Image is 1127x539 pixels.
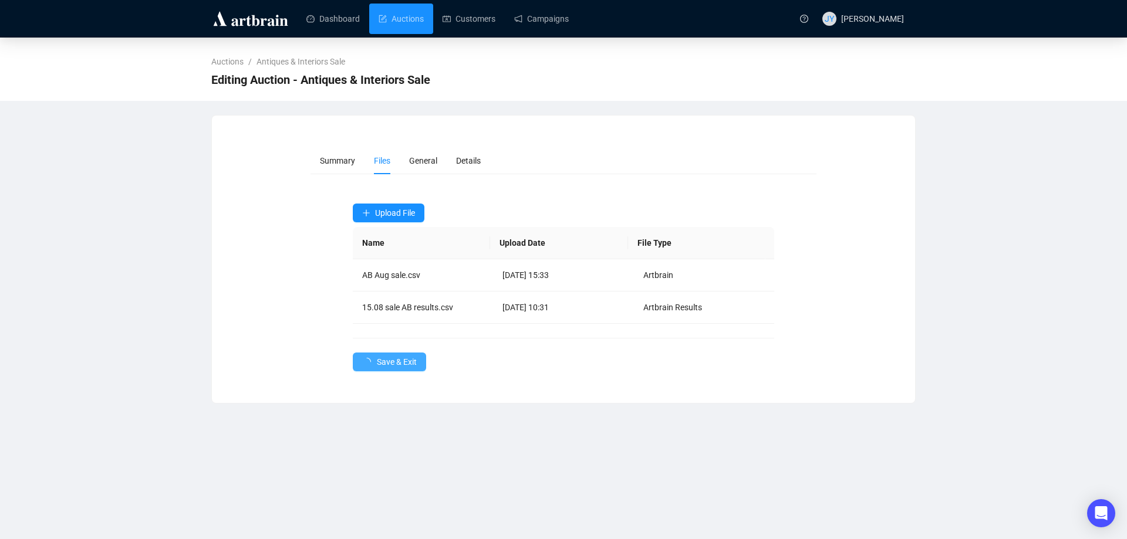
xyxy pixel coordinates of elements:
span: Upload File [375,208,415,218]
span: loading [362,357,372,367]
a: Campaigns [514,4,569,34]
a: Auctions [209,55,246,68]
span: JY [825,12,834,25]
td: 15.08 sale AB results.csv [353,291,494,324]
span: plus [362,209,370,217]
td: [DATE] 10:31 [493,291,634,324]
span: Details [456,156,481,165]
span: question-circle [800,15,808,23]
span: Editing Auction - Antiques & Interiors Sale [211,70,430,89]
th: Name [353,227,491,259]
span: [PERSON_NAME] [841,14,904,23]
button: Save & Exit [353,352,426,371]
span: Artbrain Results [643,303,702,312]
td: AB Aug sale.csv [353,259,494,291]
span: Artbrain [643,270,673,280]
li: / [248,55,252,68]
a: Customers [443,4,495,34]
span: Summary [320,156,355,165]
a: Dashboard [306,4,360,34]
a: Auctions [379,4,424,34]
span: Save & Exit [377,355,417,368]
span: General [409,156,437,165]
td: [DATE] 15:33 [493,259,634,291]
a: Antiques & Interiors Sale [254,55,347,68]
th: File Type [628,227,766,259]
div: Open Intercom Messenger [1087,499,1115,527]
th: Upload Date [490,227,628,259]
span: Files [374,156,390,165]
button: Upload File [353,204,424,222]
img: logo [211,9,290,28]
